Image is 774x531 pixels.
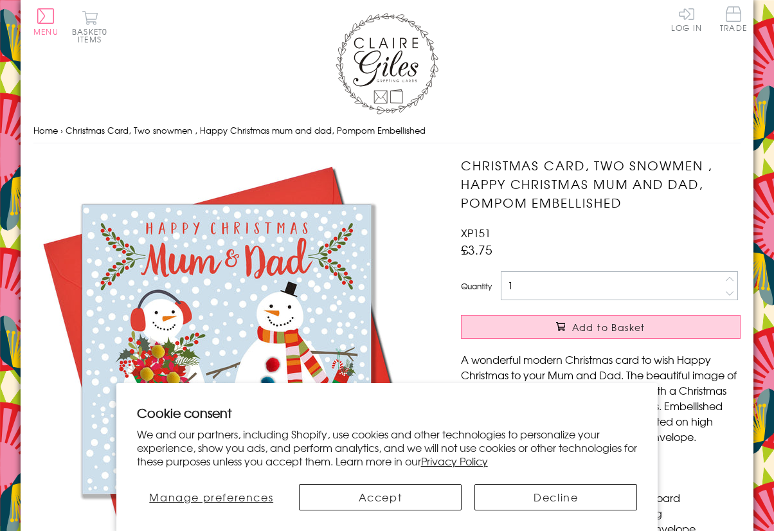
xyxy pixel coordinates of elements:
span: Add to Basket [572,321,645,334]
span: Trade [720,6,747,32]
button: Manage preferences [137,484,286,510]
p: We and our partners, including Shopify, use cookies and other technologies to personalize your ex... [137,428,638,467]
span: £3.75 [461,240,492,258]
span: Manage preferences [149,489,273,505]
span: Christmas Card, Two snowmen , Happy Christmas mum and dad, Pompom Embellished [66,124,426,136]
span: › [60,124,63,136]
h1: Christmas Card, Two snowmen , Happy Christmas mum and dad, Pompom Embellished [461,156,741,212]
button: Accept [299,484,462,510]
a: Home [33,124,58,136]
a: Log In [671,6,702,32]
p: A wonderful modern Christmas card to wish Happy Christmas to your Mum and Dad. The beautiful imag... [461,352,741,444]
a: Trade [720,6,747,34]
button: Menu [33,8,59,35]
nav: breadcrumbs [33,118,741,144]
a: Privacy Policy [421,453,488,469]
label: Quantity [461,280,492,292]
span: XP151 [461,225,491,240]
span: 0 items [78,26,107,45]
span: Menu [33,26,59,37]
button: Decline [474,484,637,510]
h2: Cookie consent [137,404,638,422]
button: Add to Basket [461,315,741,339]
img: Claire Giles Greetings Cards [336,13,438,114]
button: Basket0 items [72,10,107,43]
